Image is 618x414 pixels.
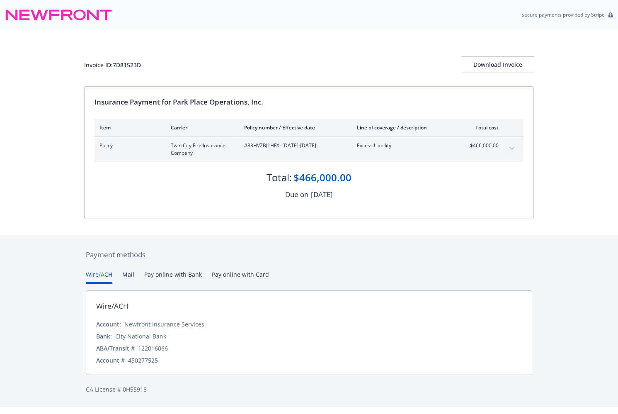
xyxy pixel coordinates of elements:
div: Total cost [468,124,499,131]
div: Item [99,124,158,131]
div: Bank: [96,332,112,341]
span: Twin City Fire Insurance Company [171,142,231,157]
div: Account # [96,356,125,365]
div: PolicyTwin City Fire Insurance Company#83HVZBJ1HFX- [DATE]-[DATE]Excess Liability$466,000.00expan... [95,137,523,162]
div: Download Invoice [461,57,534,73]
div: Line of coverage / description [357,124,454,131]
button: Mail [122,270,134,284]
button: Download Invoice [461,56,534,73]
div: Policy number / Effective date [244,124,344,131]
button: Wire/ACH [86,270,112,284]
span: Policy [99,142,158,149]
div: Newfront Insurance Services [124,320,204,329]
button: Pay online with Bank [144,270,202,284]
div: $466,000.00 [293,170,351,185]
div: City National Bank [115,332,166,341]
div: Wire/ACH [96,301,128,312]
span: Excess Liability [357,142,454,149]
div: Carrier [171,124,231,131]
button: expand content [505,142,519,155]
span: #83HVZBJ1HFX - [DATE]-[DATE] [244,142,344,149]
div: CA License # 0H55918 [86,385,532,394]
div: Payment methods [86,249,532,260]
div: 450277525 [128,356,158,365]
div: Invoice ID: 7D81523D [84,61,141,69]
button: Pay online with Card [212,270,269,284]
div: ABA/Transit # [96,344,135,353]
p: Secure payments provided by Stripe [521,11,605,18]
div: Total: [267,170,292,185]
div: 122016066 [138,344,168,353]
div: Insurance Payment for Park Place Operations, Inc. [95,97,523,107]
span: $466,000.00 [468,142,499,149]
div: Due on [285,189,308,200]
div: [DATE] [311,189,333,200]
div: Account: [96,320,121,329]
